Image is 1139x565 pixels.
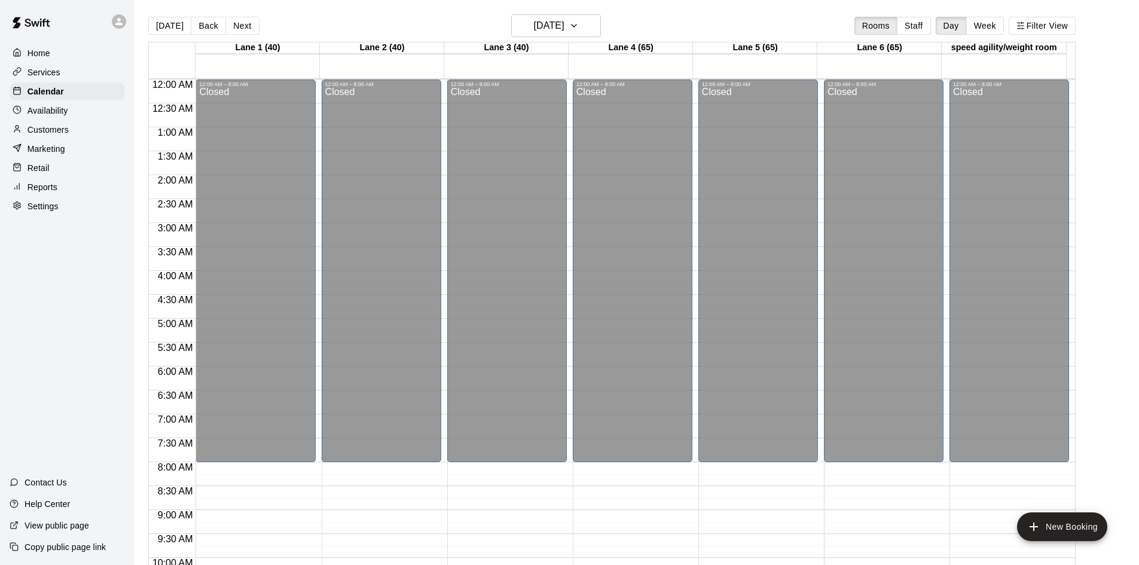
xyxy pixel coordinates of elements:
[28,105,68,117] p: Availability
[155,151,196,161] span: 1:30 AM
[10,159,125,177] a: Retail
[897,17,931,35] button: Staff
[10,44,125,62] a: Home
[953,87,1065,466] div: Closed
[28,66,60,78] p: Services
[25,498,70,510] p: Help Center
[827,81,940,87] div: 12:00 AM – 8:00 AM
[25,541,106,553] p: Copy public page link
[10,121,125,139] a: Customers
[28,85,64,97] p: Calendar
[569,42,693,54] div: Lane 4 (65)
[10,140,125,158] a: Marketing
[196,42,320,54] div: Lane 1 (40)
[824,80,943,462] div: 12:00 AM – 8:00 AM: Closed
[199,87,312,466] div: Closed
[155,247,196,257] span: 3:30 AM
[155,127,196,138] span: 1:00 AM
[225,17,259,35] button: Next
[451,81,563,87] div: 12:00 AM – 8:00 AM
[28,181,57,193] p: Reports
[702,81,814,87] div: 12:00 AM – 8:00 AM
[10,178,125,196] a: Reports
[191,17,226,35] button: Back
[155,367,196,377] span: 6:00 AM
[155,223,196,233] span: 3:00 AM
[817,42,942,54] div: Lane 6 (65)
[155,486,196,496] span: 8:30 AM
[10,102,125,120] a: Availability
[155,199,196,209] span: 2:30 AM
[155,534,196,544] span: 9:30 AM
[320,42,444,54] div: Lane 2 (40)
[942,42,1066,54] div: speed agility/weight room
[953,81,1065,87] div: 12:00 AM – 8:00 AM
[28,200,59,212] p: Settings
[576,87,689,466] div: Closed
[10,197,125,215] a: Settings
[155,414,196,424] span: 7:00 AM
[325,81,438,87] div: 12:00 AM – 8:00 AM
[447,80,567,462] div: 12:00 AM – 8:00 AM: Closed
[155,271,196,281] span: 4:00 AM
[155,295,196,305] span: 4:30 AM
[511,14,601,37] button: [DATE]
[149,80,196,90] span: 12:00 AM
[451,87,563,466] div: Closed
[28,143,65,155] p: Marketing
[576,81,689,87] div: 12:00 AM – 8:00 AM
[155,343,196,353] span: 5:30 AM
[155,510,196,520] span: 9:00 AM
[25,477,67,488] p: Contact Us
[702,87,814,466] div: Closed
[28,124,69,136] p: Customers
[1017,512,1107,541] button: add
[827,87,940,466] div: Closed
[28,47,50,59] p: Home
[936,17,967,35] button: Day
[698,80,818,462] div: 12:00 AM – 8:00 AM: Closed
[155,390,196,401] span: 6:30 AM
[10,83,125,100] a: Calendar
[155,438,196,448] span: 7:30 AM
[155,175,196,185] span: 2:00 AM
[444,42,569,54] div: Lane 3 (40)
[322,80,441,462] div: 12:00 AM – 8:00 AM: Closed
[693,42,817,54] div: Lane 5 (65)
[148,17,191,35] button: [DATE]
[149,103,196,114] span: 12:30 AM
[28,162,50,174] p: Retail
[155,462,196,472] span: 8:00 AM
[854,17,897,35] button: Rooms
[1009,17,1076,35] button: Filter View
[10,63,125,81] a: Services
[155,319,196,329] span: 5:00 AM
[199,81,312,87] div: 12:00 AM – 8:00 AM
[196,80,315,462] div: 12:00 AM – 8:00 AM: Closed
[25,520,89,532] p: View public page
[573,80,692,462] div: 12:00 AM – 8:00 AM: Closed
[966,17,1004,35] button: Week
[949,80,1069,462] div: 12:00 AM – 8:00 AM: Closed
[325,87,438,466] div: Closed
[534,17,564,34] h6: [DATE]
